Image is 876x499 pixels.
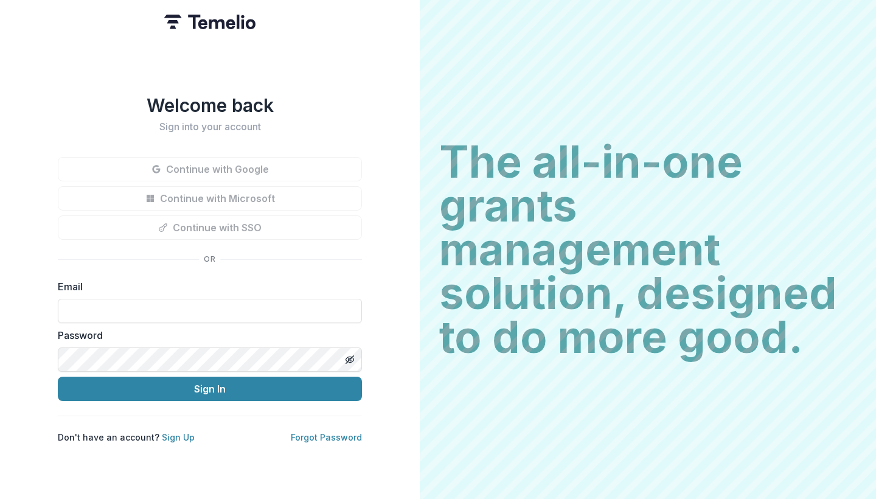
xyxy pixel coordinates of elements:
h2: Sign into your account [58,121,362,133]
label: Password [58,328,355,343]
a: Sign Up [162,432,195,442]
label: Email [58,279,355,294]
button: Continue with Microsoft [58,186,362,211]
h1: Welcome back [58,94,362,116]
img: Temelio [164,15,255,29]
p: Don't have an account? [58,431,195,444]
button: Continue with SSO [58,215,362,240]
button: Toggle password visibility [340,350,360,369]
button: Sign In [58,377,362,401]
button: Continue with Google [58,157,362,181]
a: Forgot Password [291,432,362,442]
